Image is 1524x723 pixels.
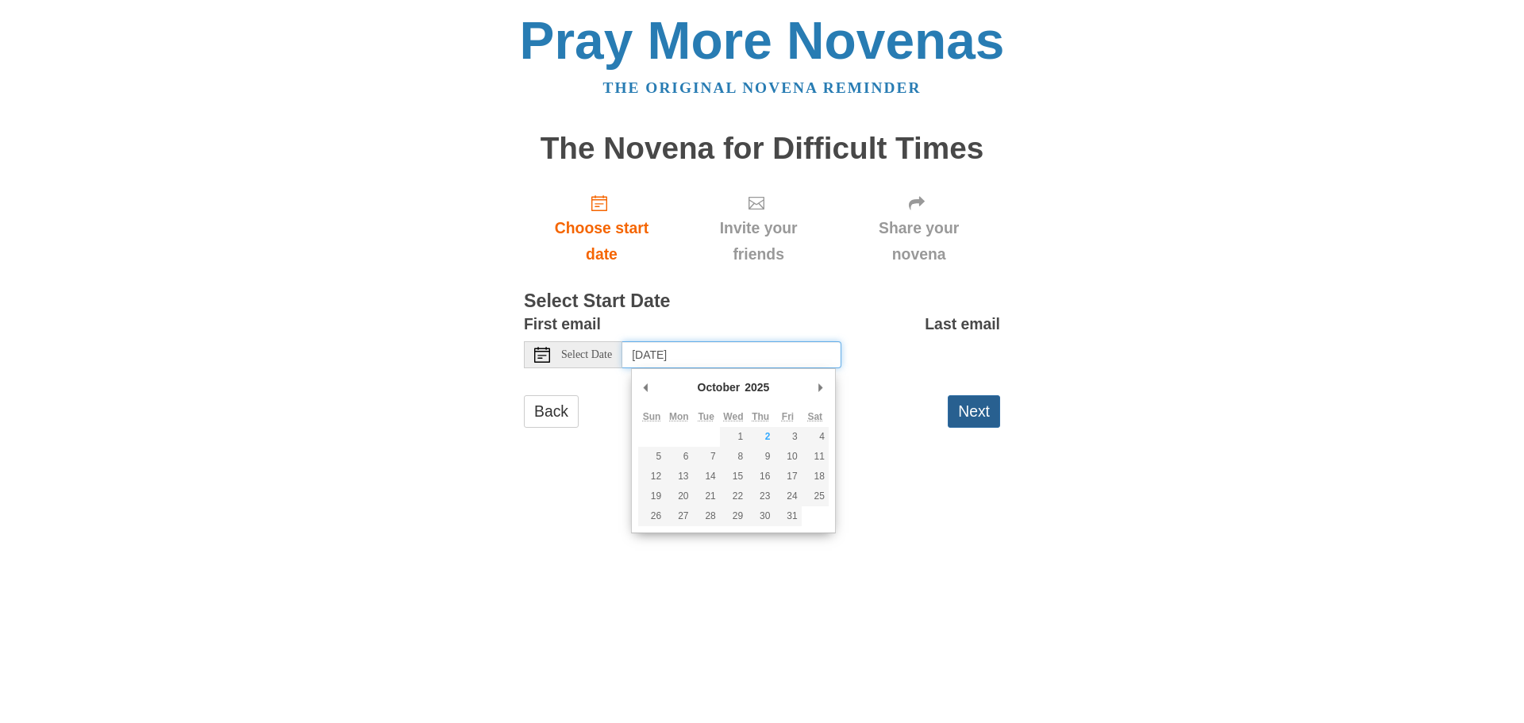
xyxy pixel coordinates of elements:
button: 12 [638,467,665,486]
button: 9 [747,447,774,467]
label: First email [524,311,601,337]
a: Back [524,395,579,428]
abbr: Thursday [752,411,769,422]
div: October [695,375,743,399]
button: 1 [720,427,747,447]
button: 6 [665,447,692,467]
abbr: Sunday [643,411,661,422]
span: Invite your friends [695,215,822,267]
button: 19 [638,486,665,506]
button: 20 [665,486,692,506]
button: 8 [720,447,747,467]
button: 22 [720,486,747,506]
button: 23 [747,486,774,506]
div: Click "Next" to confirm your start date first. [679,181,837,275]
span: Choose start date [540,215,664,267]
a: The original novena reminder [603,79,922,96]
button: 2 [747,427,774,447]
abbr: Monday [669,411,689,422]
abbr: Friday [782,411,794,422]
button: 7 [693,447,720,467]
button: Previous Month [638,375,654,399]
button: 13 [665,467,692,486]
button: 4 [802,427,829,447]
button: 14 [693,467,720,486]
button: Next Month [813,375,829,399]
div: 2025 [742,375,772,399]
span: Share your novena [853,215,984,267]
button: 17 [774,467,801,486]
button: 5 [638,447,665,467]
button: 27 [665,506,692,526]
button: 18 [802,467,829,486]
button: 10 [774,447,801,467]
label: Last email [925,311,1000,337]
button: Next [948,395,1000,428]
span: Select Date [561,349,612,360]
abbr: Wednesday [723,411,743,422]
abbr: Saturday [807,411,822,422]
div: Click "Next" to confirm your start date first. [837,181,1000,275]
abbr: Tuesday [698,411,714,422]
button: 3 [774,427,801,447]
a: Pray More Novenas [520,11,1005,70]
button: 16 [747,467,774,486]
button: 25 [802,486,829,506]
button: 30 [747,506,774,526]
h1: The Novena for Difficult Times [524,132,1000,166]
button: 28 [693,506,720,526]
h3: Select Start Date [524,291,1000,312]
button: 15 [720,467,747,486]
input: Use the arrow keys to pick a date [622,341,841,368]
button: 26 [638,506,665,526]
button: 29 [720,506,747,526]
button: 24 [774,486,801,506]
button: 31 [774,506,801,526]
button: 21 [693,486,720,506]
a: Choose start date [524,181,679,275]
button: 11 [802,447,829,467]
